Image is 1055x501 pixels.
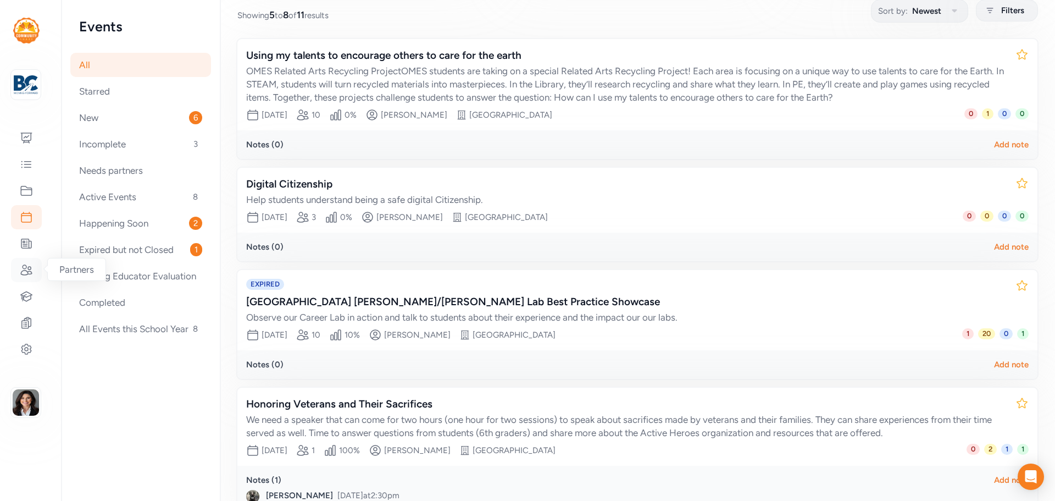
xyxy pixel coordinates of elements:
span: 10 [312,329,320,340]
div: [PERSON_NAME] [376,212,443,223]
span: 10 [312,109,320,120]
span: 0 [1015,211,1029,222]
span: Newest [912,4,941,18]
span: 2 [189,217,202,230]
div: [DATE] at 2:30pm [337,490,399,501]
img: logo [13,18,40,43]
div: Help students understand being a safe digital Citizenship. [246,193,1007,206]
span: 2 [984,444,997,455]
div: [GEOGRAPHIC_DATA] [473,445,556,456]
span: 5 [269,9,275,20]
span: 3 [312,212,316,223]
div: [GEOGRAPHIC_DATA] [473,329,556,340]
div: Notes ( 0 ) [246,359,284,370]
span: 0 [998,211,1011,222]
div: Notes ( 0 ) [246,241,284,252]
div: Observe our Career Lab in action and talk to students about their experience and the impact our o... [246,311,1007,324]
div: [PERSON_NAME] [384,445,451,456]
div: [PERSON_NAME] [266,490,333,501]
span: EXPIRED [246,279,284,290]
div: Add note [994,139,1029,150]
span: 1 [190,243,202,256]
div: Incomplete [70,132,211,156]
div: Open Intercom Messenger [1018,464,1044,490]
div: Needs partners [70,158,211,183]
div: [PERSON_NAME] [381,109,447,120]
div: All [70,53,211,77]
div: New [70,106,211,130]
span: 11 [297,9,304,20]
span: 1 [1001,444,1013,455]
span: 0 [1015,108,1029,119]
div: Notes ( 0 ) [246,139,284,150]
div: [DATE] [262,445,287,456]
span: 8 [188,322,202,335]
span: 20 [978,328,995,339]
span: 0 [964,108,978,119]
div: Honoring Veterans and Their Sacrifices [246,397,1007,412]
div: Add note [994,241,1029,252]
img: logo [14,73,38,97]
div: Add note [994,359,1029,370]
div: [DATE] [262,329,287,340]
span: 6 [189,111,202,124]
div: Starred [70,79,211,103]
span: 1 [1017,328,1029,339]
div: [GEOGRAPHIC_DATA] [469,109,552,120]
span: 0 [967,444,980,455]
div: [PERSON_NAME] [384,329,451,340]
div: Completed [70,290,211,315]
span: 0 % [340,212,352,223]
span: 1 [1017,444,1029,455]
span: Filters [1001,4,1024,17]
span: 0 [980,211,993,222]
div: Missing Educator Evaluation [70,264,211,288]
span: 0 [998,108,1011,119]
div: We need a speaker that can come for two hours (one hour for two sessions) to speak about sacrific... [246,413,1007,439]
span: 1 [312,445,315,456]
span: 1 [982,108,993,119]
span: Showing to of results [237,8,329,21]
div: [DATE] [262,212,287,223]
div: Notes ( 1 ) [246,475,281,486]
div: Happening Soon [70,211,211,235]
span: 1 [962,328,974,339]
div: OMES Related Arts Recycling ProjectOMES students are taking on a special Related Arts Recycling P... [246,64,1007,104]
div: Using my talents to encourage others to care for the earth [246,48,1007,63]
div: [GEOGRAPHIC_DATA] [465,212,548,223]
h2: Events [79,18,202,35]
span: 10 % [345,329,360,340]
div: All Events this School Year [70,317,211,341]
span: Sort by: [878,4,908,18]
div: Add note [994,475,1029,486]
span: 8 [283,9,288,20]
div: Active Events [70,185,211,209]
span: 0 % [345,109,357,120]
div: Digital Citizenship [246,177,1007,192]
span: 0 [1000,328,1013,339]
span: 3 [189,137,202,151]
div: [DATE] [262,109,287,120]
span: 100 % [339,445,360,456]
div: Expired but not Closed [70,238,211,262]
span: 8 [188,190,202,203]
span: 0 [963,211,976,222]
div: [GEOGRAPHIC_DATA] [PERSON_NAME]/[PERSON_NAME] Lab Best Practice Showcase [246,294,1007,310]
